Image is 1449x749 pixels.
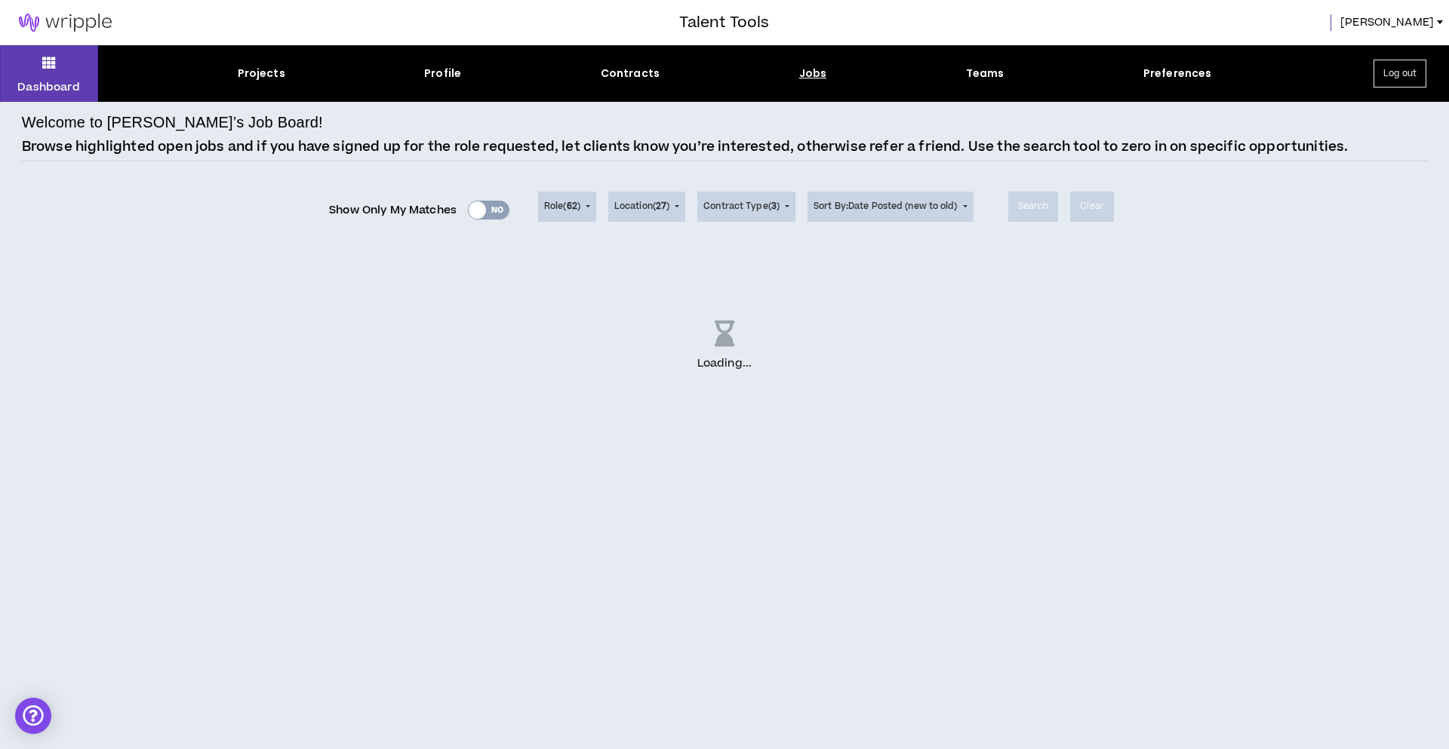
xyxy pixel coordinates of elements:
[424,66,461,81] div: Profile
[17,79,80,95] p: Dashboard
[22,111,323,134] h4: Welcome to [PERSON_NAME]’s Job Board!
[771,200,777,213] span: 3
[1070,192,1114,222] button: Clear
[15,698,51,734] div: Open Intercom Messenger
[808,192,974,222] button: Sort By:Date Posted (new to old)
[238,66,285,81] div: Projects
[703,200,780,213] span: Contract Type ( )
[1340,14,1434,31] span: [PERSON_NAME]
[656,200,666,213] span: 27
[608,192,685,222] button: Location(27)
[697,192,795,222] button: Contract Type(3)
[814,200,958,213] span: Sort By: Date Posted (new to old)
[614,200,669,213] span: Location ( )
[1008,192,1059,222] button: Search
[697,355,752,372] p: Loading ...
[567,200,577,213] span: 62
[1143,66,1212,81] div: Preferences
[601,66,660,81] div: Contracts
[544,200,580,213] span: Role ( )
[22,137,1349,157] p: Browse highlighted open jobs and if you have signed up for the role requested, let clients know y...
[538,192,596,222] button: Role(62)
[966,66,1004,81] div: Teams
[1374,60,1426,87] button: Log out
[679,11,769,34] h3: Talent Tools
